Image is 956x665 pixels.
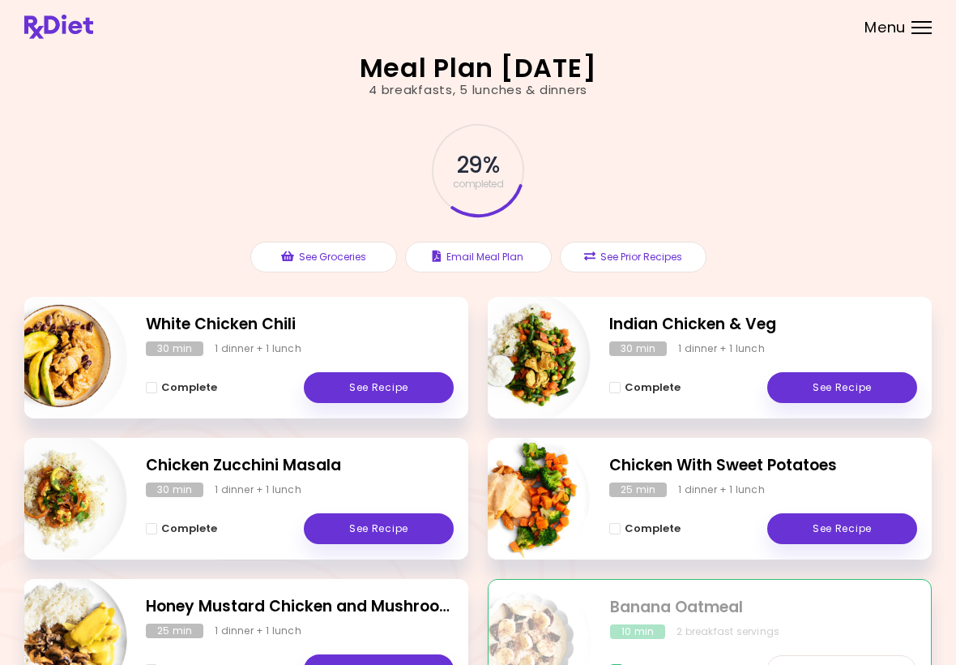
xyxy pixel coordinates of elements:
div: 1 dinner + 1 lunch [215,483,301,497]
span: completed [453,179,504,189]
h2: Meal Plan [DATE] [360,55,597,81]
a: See Recipe - Indian Chicken & Veg [767,372,917,403]
h2: White Chicken Chili [146,313,454,337]
div: 1 dinner + 1 lunch [215,341,301,356]
span: Complete [161,381,217,394]
button: Complete - Chicken With Sweet Potatoes [609,519,681,538]
button: See Prior Recipes [560,242,706,272]
button: Email Meal Plan [405,242,552,272]
div: 1 dinner + 1 lunch [678,483,765,497]
button: Complete - White Chicken Chili [146,378,217,397]
button: Complete - Indian Chicken & Veg [609,378,681,397]
span: Complete [161,522,217,535]
img: RxDiet [24,15,93,39]
div: 30 min [609,341,667,356]
span: Menu [864,20,906,35]
img: Info - Chicken With Sweet Potatoes [456,431,591,566]
img: Info - Indian Chicken & Veg [456,290,591,425]
a: See Recipe - Chicken With Sweet Potatoes [767,513,917,544]
div: 30 min [146,341,203,356]
div: 2 breakfast servings [676,624,779,639]
a: See Recipe - Chicken Zucchini Masala [304,513,454,544]
div: 1 dinner + 1 lunch [215,624,301,638]
div: 30 min [146,483,203,497]
h2: Chicken With Sweet Potatoes [609,454,917,478]
div: 25 min [146,624,203,638]
button: See Groceries [250,242,397,272]
h2: Honey Mustard Chicken and Mushrooms [146,595,454,619]
span: Complete [625,381,681,394]
h2: Indian Chicken & Veg [609,313,917,337]
div: 1 dinner + 1 lunch [678,341,765,356]
button: Complete - Chicken Zucchini Masala [146,519,217,538]
h2: Banana Oatmeal [610,596,916,620]
a: See Recipe - White Chicken Chili [304,372,454,403]
div: 10 min [610,624,665,639]
span: 29 % [457,152,498,179]
h2: Chicken Zucchini Masala [146,454,454,478]
div: 25 min [609,483,667,497]
div: 4 breakfasts , 5 lunches & dinners [369,81,587,100]
span: Complete [625,522,681,535]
